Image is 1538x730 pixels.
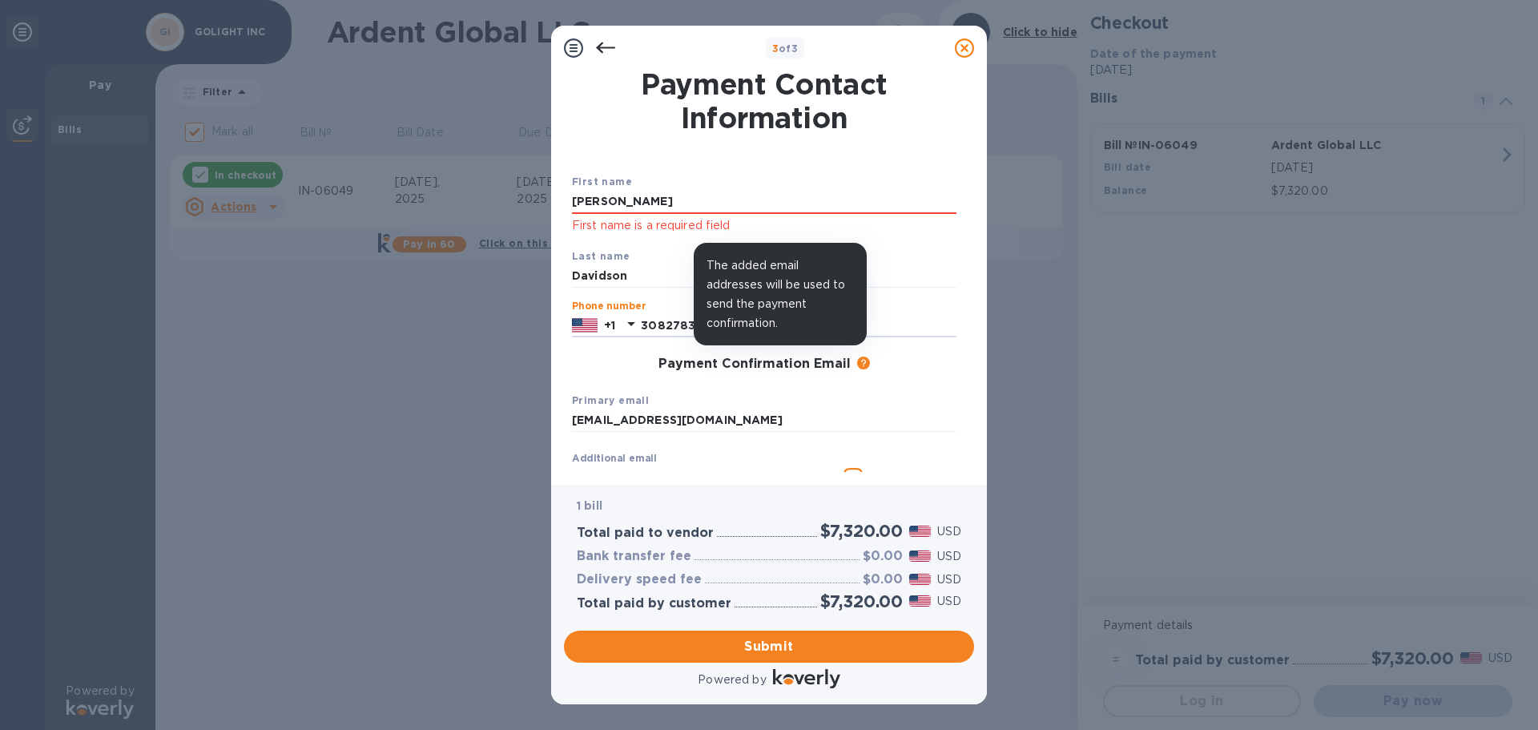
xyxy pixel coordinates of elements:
input: Enter your first name [572,190,956,214]
b: Primary email [572,394,649,406]
p: USD [937,593,961,610]
h3: Total paid by customer [577,596,731,611]
img: USD [909,551,931,562]
h3: $0.00 [863,572,903,587]
p: Powered by [698,672,766,688]
p: USD [937,571,961,588]
img: USD [909,574,931,585]
img: USD [909,526,931,537]
span: Submit [577,637,961,656]
p: USD [937,523,961,540]
img: USD [909,595,931,607]
h1: Payment Contact Information [572,67,956,135]
b: 1 bill [577,499,602,512]
input: Enter your phone number [641,313,956,337]
button: Submit [564,631,974,663]
b: of 3 [772,42,799,54]
b: Last name [572,250,630,262]
h3: Bank transfer fee [577,549,691,564]
h3: Delivery speed fee [577,572,702,587]
b: First name [572,175,632,188]
h3: Payment Confirmation Email [658,357,851,372]
h3: Total paid to vendor [577,526,714,541]
label: Phone number [572,302,646,312]
u: Add to the list [869,471,956,484]
input: Enter your primary name [572,409,956,433]
h3: $0.00 [863,549,903,564]
p: +1 [604,317,615,333]
p: First name is a required field [572,216,956,235]
h2: $7,320.00 [820,591,903,611]
h2: $7,320.00 [820,521,903,541]
input: Enter additional email [572,466,837,490]
span: 3 [772,42,779,54]
label: Additional email [572,454,657,464]
img: US [572,317,598,334]
input: Enter your last name [572,264,956,288]
img: Logo [773,669,840,688]
p: USD [937,548,961,565]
